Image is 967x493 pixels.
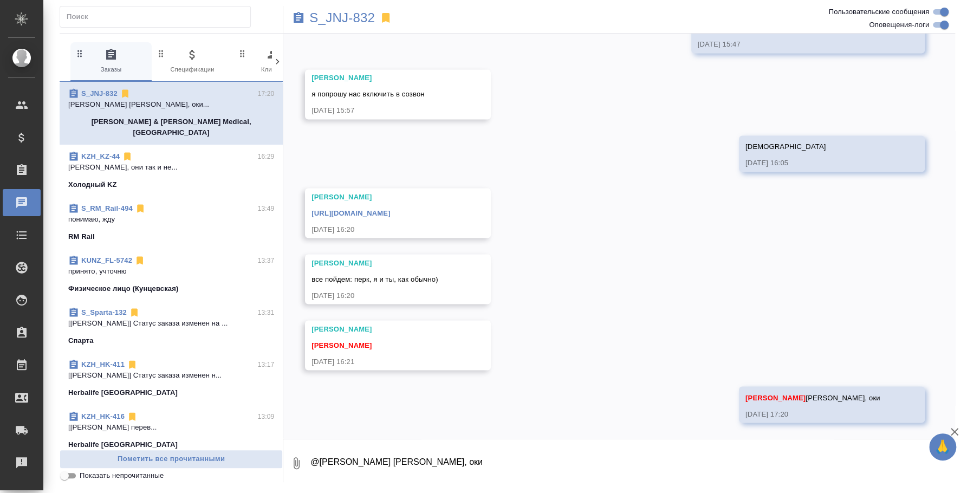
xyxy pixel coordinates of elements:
[745,158,887,168] div: [DATE] 16:05
[156,48,166,59] svg: Зажми и перетащи, чтобы поменять порядок вкладок
[68,439,178,450] p: Herbalife [GEOGRAPHIC_DATA]
[745,142,826,151] span: [DEMOGRAPHIC_DATA]
[311,257,453,268] div: [PERSON_NAME]
[60,145,283,197] div: KZH_KZ-4416:29[PERSON_NAME], они так и не...Холодный KZ
[81,308,127,316] a: S_Sparta-132
[156,48,229,75] span: Спецификации
[68,214,274,225] p: понимаю, жду
[68,370,274,381] p: [[PERSON_NAME]] Статус заказа изменен н...
[311,191,453,202] div: [PERSON_NAME]
[745,393,806,401] span: [PERSON_NAME]
[60,405,283,457] div: KZH_HK-41613:09[[PERSON_NAME] перев...Herbalife [GEOGRAPHIC_DATA]
[68,318,274,329] p: [[PERSON_NAME]] Статус заказа изменен на ...
[698,39,887,50] div: [DATE] 15:47
[68,387,178,398] p: Herbalife [GEOGRAPHIC_DATA]
[237,48,310,75] span: Клиенты
[311,73,453,83] div: [PERSON_NAME]
[869,20,929,30] span: Оповещения-логи
[68,162,274,173] p: [PERSON_NAME], они так и не...
[258,88,275,99] p: 17:20
[933,436,952,458] span: 🙏
[745,393,880,401] span: [PERSON_NAME], оки
[60,197,283,249] div: S_RM_Rail-49413:49понимаю, ждуRM Rail
[60,249,283,301] div: KUNZ_FL-574213:37принято, учточнюФизическое лицо (Кунцевская)
[120,88,131,99] svg: Отписаться
[929,433,956,460] button: 🙏
[60,353,283,405] div: KZH_HK-41113:17[[PERSON_NAME]] Статус заказа изменен н...Herbalife [GEOGRAPHIC_DATA]
[127,359,138,370] svg: Отписаться
[60,450,283,469] button: Пометить все прочитанными
[129,307,140,318] svg: Отписаться
[66,453,277,465] span: Пометить все прочитанными
[68,266,274,277] p: принято, учточню
[311,105,453,116] div: [DATE] 15:57
[135,203,146,214] svg: Отписаться
[311,356,453,367] div: [DATE] 16:21
[127,411,138,422] svg: Отписаться
[81,204,133,212] a: S_RM_Rail-494
[258,307,275,318] p: 13:31
[68,179,117,190] p: Холодный KZ
[258,255,275,266] p: 13:37
[258,203,275,214] p: 13:49
[311,290,453,301] div: [DATE] 16:20
[311,224,453,235] div: [DATE] 16:20
[311,209,390,217] a: [URL][DOMAIN_NAME]
[258,151,275,162] p: 16:29
[81,360,125,368] a: KZH_HK-411
[258,359,275,370] p: 13:17
[81,152,120,160] a: KZH_KZ-44
[311,90,424,98] span: я попрошу нас включить в созвон
[68,116,274,138] p: [PERSON_NAME] & [PERSON_NAME] Medical, [GEOGRAPHIC_DATA]
[309,12,375,23] a: S_JNJ-832
[258,411,275,422] p: 13:09
[81,89,118,98] a: S_JNJ-832
[68,283,178,294] p: Физическое лицо (Кунцевская)
[67,9,250,24] input: Поиск
[311,341,372,349] span: [PERSON_NAME]
[75,48,147,75] span: Заказы
[68,335,94,346] p: Спарта
[81,256,132,264] a: KUNZ_FL-5742
[311,323,453,334] div: [PERSON_NAME]
[81,412,125,420] a: KZH_HK-416
[60,301,283,353] div: S_Sparta-13213:31[[PERSON_NAME]] Статус заказа изменен на ...Спарта
[745,408,887,419] div: [DATE] 17:20
[80,470,164,481] span: Показать непрочитанные
[122,151,133,162] svg: Отписаться
[60,82,283,145] div: S_JNJ-83217:20[PERSON_NAME] [PERSON_NAME], оки...[PERSON_NAME] & [PERSON_NAME] Medical, [GEOGRAPH...
[68,422,274,433] p: [[PERSON_NAME] перев...
[68,99,274,110] p: [PERSON_NAME] [PERSON_NAME], оки...
[134,255,145,266] svg: Отписаться
[68,231,95,242] p: RM Rail
[311,275,438,283] span: все пойдем: перк, я и ты, как обычно)
[828,7,929,17] span: Пользовательские сообщения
